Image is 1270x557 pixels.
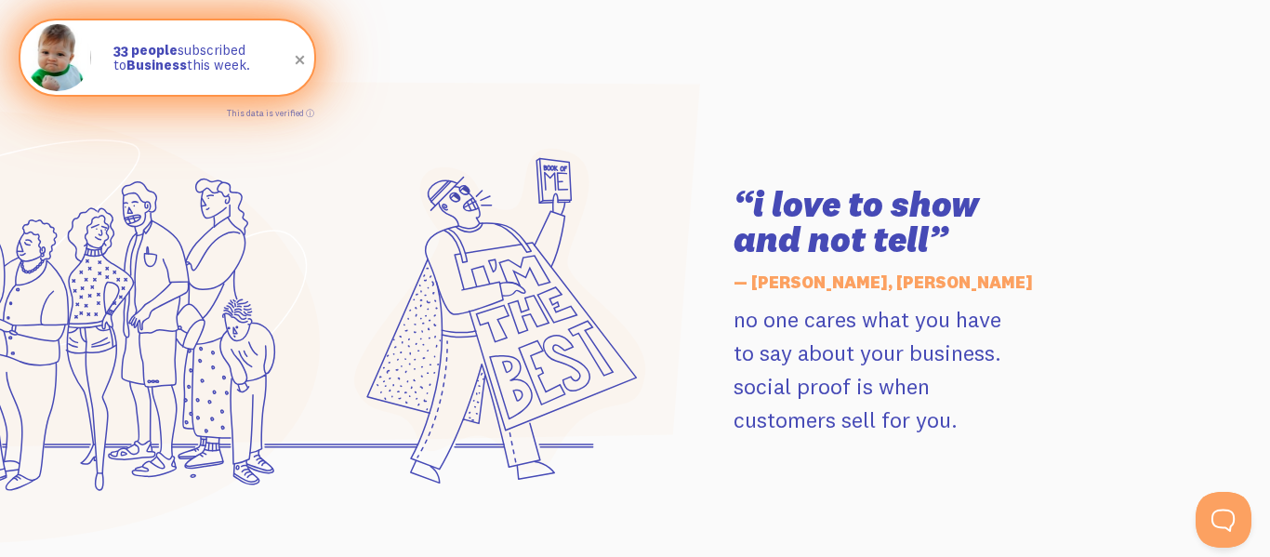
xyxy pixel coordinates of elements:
p: no one cares what you have to say about your business. social proof is when customers sell for you. [734,302,1147,436]
a: This data is verified ⓘ [227,108,314,118]
h3: “i love to show and not tell” [734,187,1147,258]
p: subscribed to this week. [113,43,296,73]
h5: — [PERSON_NAME], [PERSON_NAME] [734,263,1147,302]
strong: Business [126,56,187,73]
strong: 33 people [113,41,178,59]
iframe: Help Scout Beacon - Open [1196,492,1251,548]
img: Fomo [24,24,91,91]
